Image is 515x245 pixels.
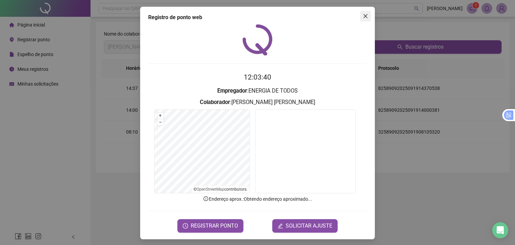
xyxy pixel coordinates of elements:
[242,24,273,55] img: QRPoint
[278,223,283,229] span: edit
[157,112,164,119] button: +
[148,98,367,107] h3: : [PERSON_NAME] [PERSON_NAME]
[360,11,371,21] button: Close
[193,187,247,192] li: © contributors.
[196,187,224,192] a: OpenStreetMap
[157,119,164,126] button: –
[148,87,367,95] h3: : ENERGIA DE TODOS
[200,99,230,105] strong: Colaborador
[286,222,332,230] span: SOLICITAR AJUSTE
[244,73,271,81] time: 12:03:40
[191,222,238,230] span: REGISTRAR PONTO
[272,219,338,233] button: editSOLICITAR AJUSTE
[177,219,243,233] button: REGISTRAR PONTO
[217,88,247,94] strong: Empregador
[148,13,367,21] div: Registro de ponto web
[183,223,188,229] span: clock-circle
[203,196,209,202] span: info-circle
[492,222,508,238] div: Open Intercom Messenger
[363,13,368,19] span: close
[148,195,367,203] p: Endereço aprox. : Obtendo endereço aproximado...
